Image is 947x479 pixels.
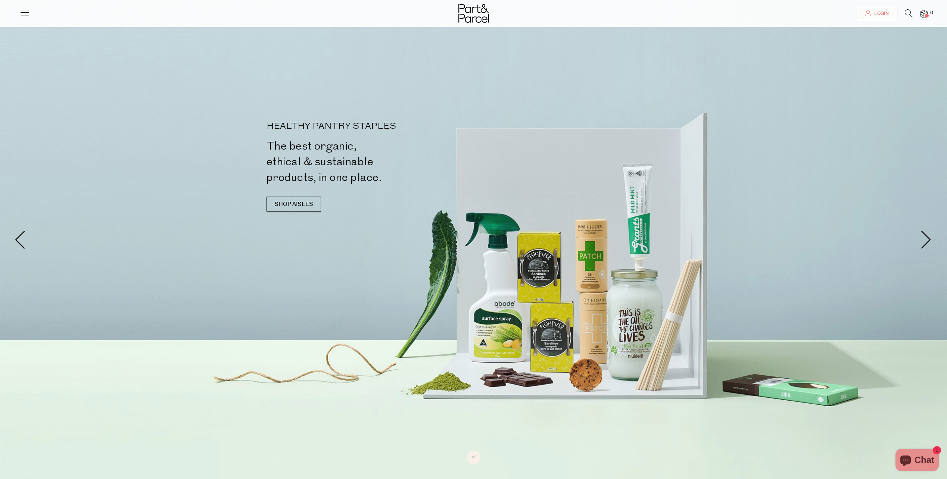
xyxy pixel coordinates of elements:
h2: The best organic, ethical & sustainable products, in one place. [267,138,477,185]
span: 0 [928,10,935,16]
img: Part&Parcel [458,4,489,23]
span: Login [872,10,889,17]
a: 0 [920,10,928,18]
a: Login [857,7,897,20]
a: SHOP AISLES [267,197,321,212]
inbox-online-store-chat: Shopify online store chat [893,449,941,473]
p: HEALTHY PANTRY STAPLES [267,122,477,131]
